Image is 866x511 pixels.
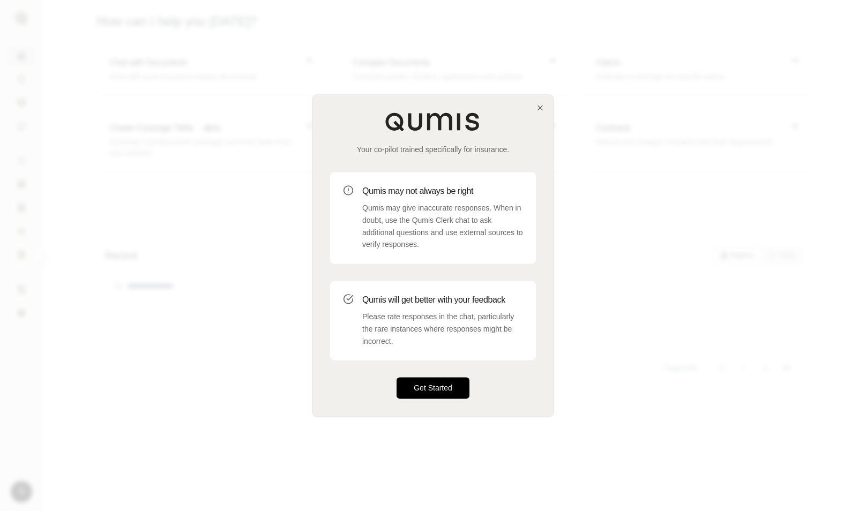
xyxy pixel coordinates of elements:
[330,144,536,155] p: Your co-pilot trained specifically for insurance.
[362,294,523,306] h3: Qumis will get better with your feedback
[385,112,481,131] img: Qumis Logo
[362,185,523,198] h3: Qumis may not always be right
[362,202,523,251] p: Qumis may give inaccurate responses. When in doubt, use the Qumis Clerk chat to ask additional qu...
[397,378,469,399] button: Get Started
[362,311,523,347] p: Please rate responses in the chat, particularly the rare instances where responses might be incor...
